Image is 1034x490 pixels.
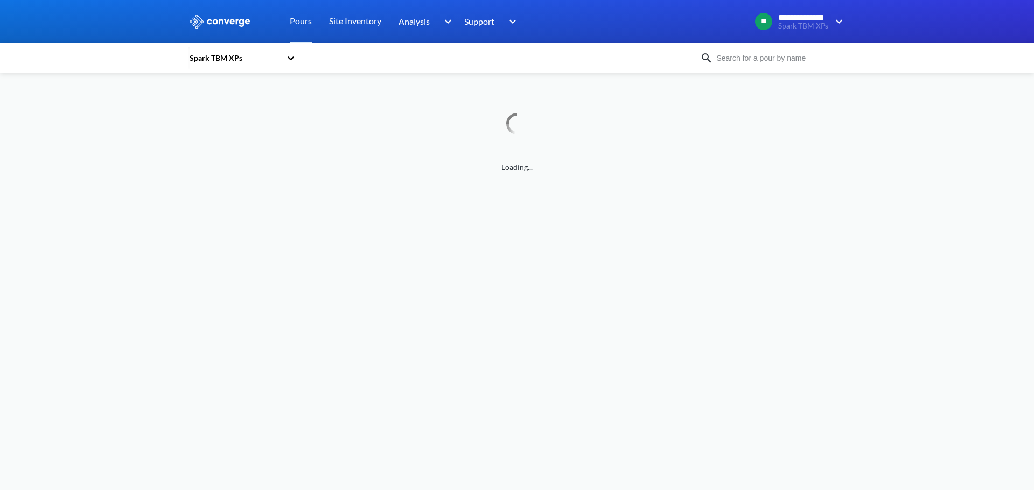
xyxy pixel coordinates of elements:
img: downArrow.svg [502,15,519,28]
span: Spark TBM XPs [778,22,828,30]
span: Support [464,15,494,28]
img: downArrow.svg [437,15,455,28]
img: icon-search.svg [700,52,713,65]
div: Spark TBM XPs [188,52,281,64]
span: Loading... [188,161,846,173]
input: Search for a pour by name [713,52,843,64]
span: Analysis [399,15,430,28]
img: logo_ewhite.svg [188,15,251,29]
img: downArrow.svg [828,15,846,28]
